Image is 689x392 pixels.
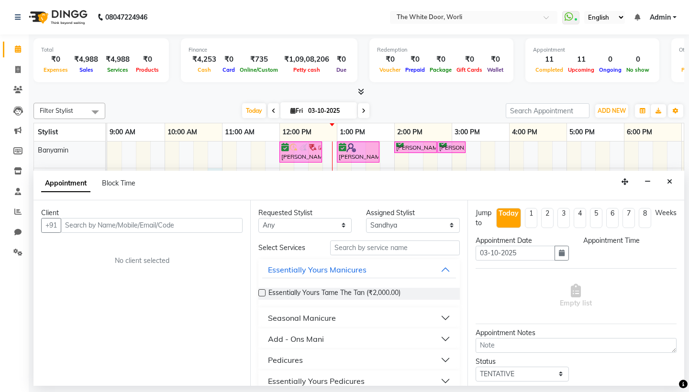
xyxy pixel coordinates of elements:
[237,54,280,65] div: ₹735
[64,256,220,266] div: No client selected
[38,146,68,154] span: Banyamin
[268,264,367,275] div: Essentially Yours Manicures
[560,284,592,308] span: Empty list
[61,218,243,233] input: Search by Name/Mobile/Email/Code
[590,208,602,228] li: 5
[377,46,506,54] div: Redemption
[38,128,58,136] span: Stylist
[499,208,519,218] div: Today
[262,261,456,278] button: Essentially Yours Manicures
[24,4,90,31] img: logo
[639,208,651,228] li: 8
[41,208,243,218] div: Client
[41,54,70,65] div: ₹0
[597,54,624,65] div: 0
[403,54,427,65] div: ₹0
[533,46,652,54] div: Appointment
[305,104,353,118] input: 2025-10-03
[268,354,303,366] div: Pedicures
[438,143,465,152] div: [PERSON_NAME], TK03, 02:45 PM-03:15 PM, Feet + Legs Massage
[663,174,677,189] button: Close
[595,104,628,118] button: ADD NEW
[268,288,400,300] span: Essentially Yours Tame The Tan (₹2,000.00)
[395,143,436,152] div: [PERSON_NAME], TK03, 02:00 PM-02:45 PM, TWD Classic Pedicure
[262,309,456,327] button: Seasonal Manicure
[102,54,133,65] div: ₹4,988
[476,328,677,338] div: Appointment Notes
[541,208,554,228] li: 2
[427,54,454,65] div: ₹0
[189,54,220,65] div: ₹4,253
[574,208,586,228] li: 4
[262,372,456,390] button: Essentially Yours Pedicures
[583,236,677,246] div: Appointment Time
[242,103,266,118] span: Today
[40,107,73,114] span: Filter Stylist
[41,218,61,233] button: +91
[454,54,485,65] div: ₹0
[105,66,131,73] span: Services
[41,46,161,54] div: Total
[395,125,425,139] a: 2:00 PM
[77,66,96,73] span: Sales
[377,66,403,73] span: Voucher
[557,208,570,228] li: 3
[476,208,492,228] div: Jump to
[41,175,90,192] span: Appointment
[333,54,350,65] div: ₹0
[566,54,597,65] div: 11
[105,4,147,31] b: 08047224946
[427,66,454,73] span: Package
[485,66,506,73] span: Wallet
[624,66,652,73] span: No show
[506,103,589,118] input: Search Appointment
[133,66,161,73] span: Products
[262,330,456,348] button: Add - Ons Mani
[403,66,427,73] span: Prepaid
[525,208,537,228] li: 1
[107,125,138,139] a: 9:00 AM
[165,125,200,139] a: 10:00 AM
[189,46,350,54] div: Finance
[485,54,506,65] div: ₹0
[533,66,566,73] span: Completed
[251,243,323,253] div: Select Services
[195,66,213,73] span: Cash
[237,66,280,73] span: Online/Custom
[102,179,135,187] span: Block Time
[70,54,102,65] div: ₹4,988
[280,143,321,161] div: [PERSON_NAME], TK05, 12:00 PM-12:45 PM, TWD Classic Pedicure
[597,66,624,73] span: Ongoing
[41,66,70,73] span: Expenses
[280,125,314,139] a: 12:00 PM
[366,208,459,218] div: Assigned Stylist
[334,66,349,73] span: Due
[533,54,566,65] div: 11
[598,107,626,114] span: ADD NEW
[624,54,652,65] div: 0
[262,351,456,369] button: Pedicures
[338,143,378,161] div: [PERSON_NAME], TK06, 01:00 PM-01:45 PM, TWD Classic Pedicure
[133,54,161,65] div: ₹0
[476,357,569,367] div: Status
[291,66,322,73] span: Petty cash
[454,66,485,73] span: Gift Cards
[258,208,352,218] div: Requested Stylist
[280,54,333,65] div: ₹1,09,08,206
[268,312,336,324] div: Seasonal Manicure
[476,236,569,246] div: Appointment Date
[337,125,367,139] a: 1:00 PM
[606,208,619,228] li: 6
[510,125,540,139] a: 4:00 PM
[624,125,655,139] a: 6:00 PM
[222,125,257,139] a: 11:00 AM
[476,246,555,261] input: yyyy-mm-dd
[220,54,237,65] div: ₹0
[566,66,597,73] span: Upcoming
[288,107,305,114] span: Fri
[655,208,677,218] div: Weeks
[268,333,324,345] div: Add - Ons Mani
[377,54,403,65] div: ₹0
[220,66,237,73] span: Card
[650,12,671,22] span: Admin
